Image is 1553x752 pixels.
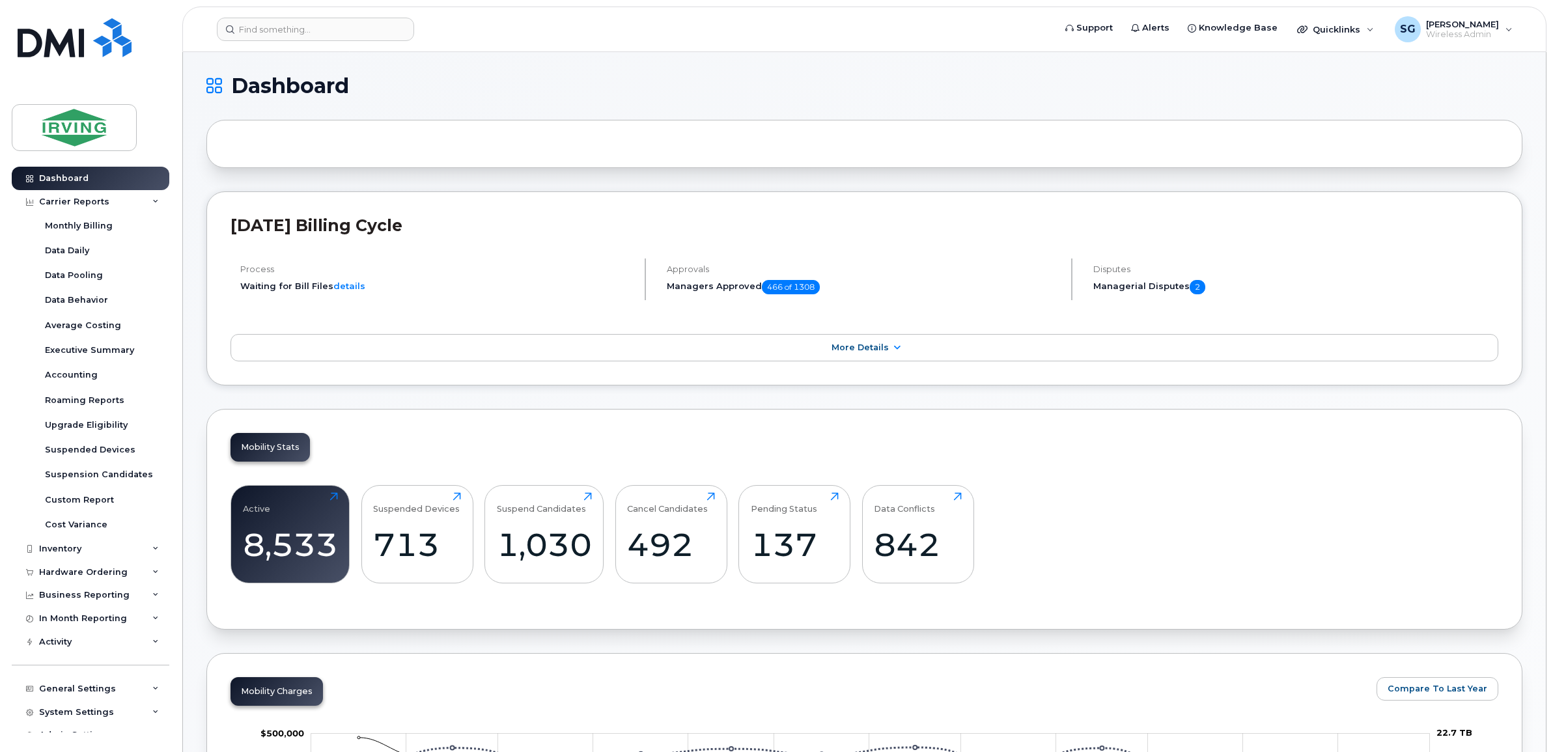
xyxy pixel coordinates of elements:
div: 713 [373,525,461,564]
a: Suspend Candidates1,030 [497,492,592,576]
div: Suspend Candidates [497,492,586,514]
a: Cancel Candidates492 [627,492,715,576]
h4: Process [240,264,634,274]
tspan: 22.7 TB [1436,727,1472,738]
a: Data Conflicts842 [874,492,962,576]
div: Cancel Candidates [627,492,708,514]
h2: [DATE] Billing Cycle [231,216,1498,235]
div: 492 [627,525,715,564]
h4: Approvals [667,264,1060,274]
li: Waiting for Bill Files [240,280,634,292]
button: Compare To Last Year [1377,677,1498,701]
a: Active8,533 [243,492,338,576]
h4: Disputes [1093,264,1498,274]
a: Suspended Devices713 [373,492,461,576]
a: details [333,281,365,291]
div: 8,533 [243,525,338,564]
tspan: $500,000 [260,728,304,738]
div: Suspended Devices [373,492,460,514]
div: 842 [874,525,962,564]
span: Compare To Last Year [1388,682,1487,695]
span: More Details [832,342,889,352]
g: $0 [260,728,304,738]
span: 2 [1190,280,1205,294]
a: Pending Status137 [751,492,839,576]
div: Active [243,492,270,514]
span: Dashboard [231,76,349,96]
span: 466 of 1308 [762,280,820,294]
h5: Managerial Disputes [1093,280,1498,294]
div: Data Conflicts [874,492,935,514]
div: Pending Status [751,492,817,514]
div: 1,030 [497,525,592,564]
div: 137 [751,525,839,564]
h5: Managers Approved [667,280,1060,294]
